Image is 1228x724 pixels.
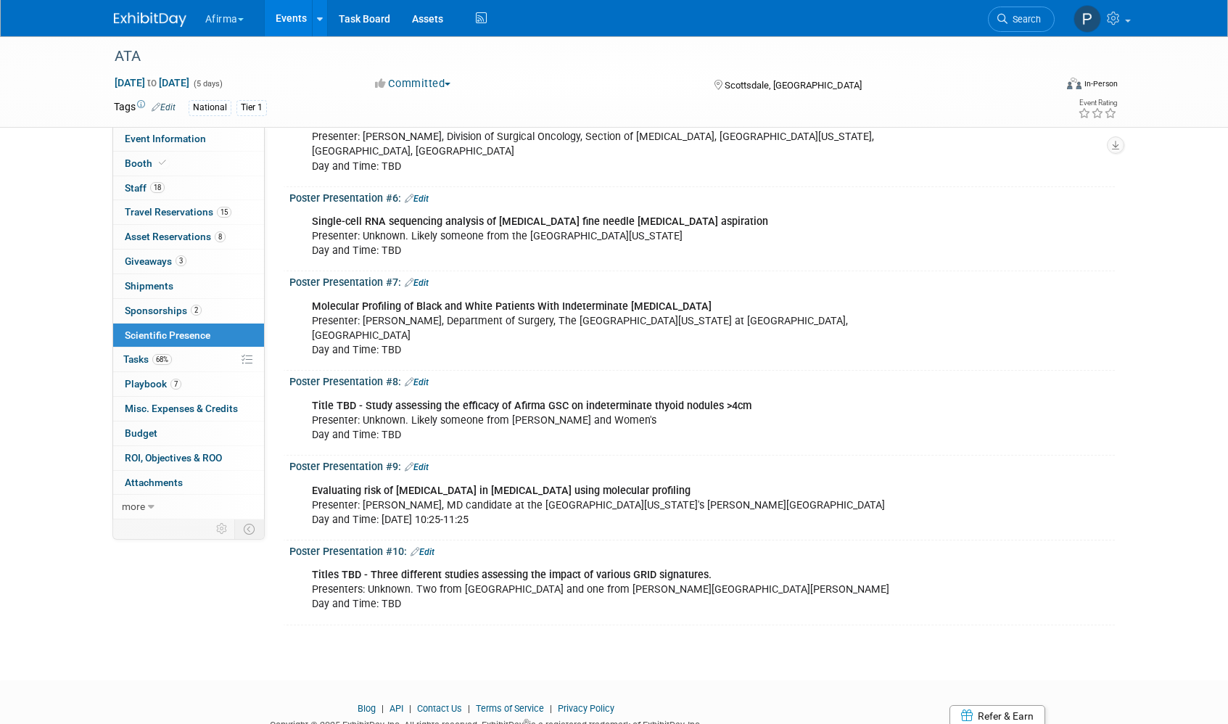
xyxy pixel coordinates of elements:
span: Attachments [125,477,183,488]
span: (5 days) [192,79,223,89]
b: Evaluating risk of [MEDICAL_DATA] in [MEDICAL_DATA] using molecular profiling [312,485,691,497]
a: Playbook7 [113,372,264,396]
a: Blog [358,703,376,714]
div: Poster Presentation #6: [289,187,1115,206]
div: Poster Presentation #10: [289,540,1115,559]
div: Presenters: Unknown. Two from [GEOGRAPHIC_DATA] and one from [PERSON_NAME][GEOGRAPHIC_DATA][PERSO... [302,561,955,619]
i: Booth reservation complete [159,159,166,167]
b: Titles TBD - Three different studies assessing the impact of various GRID signatures. [312,569,712,581]
a: Search [988,7,1055,32]
div: Poster Presentation #8: [289,371,1115,390]
span: 68% [152,354,172,365]
span: [DATE] [DATE] [114,76,190,89]
div: Presenter: [PERSON_NAME], MD candidate at the [GEOGRAPHIC_DATA][US_STATE]'s [PERSON_NAME][GEOGRAP... [302,477,955,535]
div: Presenter: Unknown. Likely someone from the [GEOGRAPHIC_DATA][US_STATE] Day and Time: TBD [302,207,955,266]
a: Scientific Presence [113,324,264,347]
span: Budget [125,427,157,439]
span: Playbook [125,378,181,390]
img: Format-Inperson.png [1067,78,1081,89]
span: | [405,703,415,714]
a: Sponsorships2 [113,299,264,323]
span: Scottsdale, [GEOGRAPHIC_DATA] [725,80,862,91]
a: Booth [113,152,264,176]
span: ROI, Objectives & ROO [125,452,222,464]
span: Shipments [125,280,173,292]
img: ExhibitDay [114,12,186,27]
span: 15 [217,207,231,218]
a: more [113,495,264,519]
a: Tasks68% [113,347,264,371]
span: Misc. Expenses & Credits [125,403,238,414]
td: Toggle Event Tabs [234,519,264,538]
a: Privacy Policy [558,703,614,714]
a: Edit [411,547,434,557]
button: Committed [370,76,456,91]
div: Presenter: [PERSON_NAME], Department of Surgery, The [GEOGRAPHIC_DATA][US_STATE] at [GEOGRAPHIC_D... [302,292,955,365]
img: Praveen Kaushik [1074,5,1101,33]
td: Personalize Event Tab Strip [210,519,235,538]
td: Tags [114,99,176,116]
span: 18 [150,182,165,193]
span: more [122,501,145,512]
div: Tier 1 [236,100,267,115]
span: Sponsorships [125,305,202,316]
a: Contact Us [417,703,462,714]
span: Event Information [125,133,206,144]
span: | [378,703,387,714]
a: Shipments [113,274,264,298]
b: Title TBD - Study assessing the efficacy of Afirma GSC on indeterminate thyoid nodules >4cm [312,400,751,412]
div: Presenter: [PERSON_NAME], Division of Surgical Oncology, Section of [MEDICAL_DATA], [GEOGRAPHIC_D... [302,108,955,181]
span: Travel Reservations [125,206,231,218]
a: Budget [113,421,264,445]
span: Asset Reservations [125,231,226,242]
div: In-Person [1084,78,1118,89]
span: Scientific Presence [125,329,210,341]
div: Poster Presentation #7: [289,271,1115,290]
span: 2 [191,305,202,316]
span: 3 [176,255,186,266]
a: ROI, Objectives & ROO [113,446,264,470]
span: | [464,703,474,714]
span: | [546,703,556,714]
a: Attachments [113,471,264,495]
a: Staff18 [113,176,264,200]
span: Tasks [123,353,172,365]
span: Booth [125,157,169,169]
a: Event Information [113,127,264,151]
a: Travel Reservations15 [113,200,264,224]
span: Staff [125,182,165,194]
span: Giveaways [125,255,186,267]
span: to [145,77,159,89]
div: Poster Presentation #9: [289,456,1115,474]
b: Molecular Profiling of Black and White Patients With Indeterminate [MEDICAL_DATA] [312,300,712,313]
a: Edit [405,194,429,204]
a: Terms of Service [476,703,544,714]
a: Giveaways3 [113,250,264,273]
div: ATA [110,44,1033,70]
a: Misc. Expenses & Credits [113,397,264,421]
div: National [189,100,231,115]
div: Event Rating [1078,99,1117,107]
div: Event Format [969,75,1118,97]
a: Edit [405,377,429,387]
div: Presenter: Unknown. Likely someone from [PERSON_NAME] and Women's Day and Time: TBD [302,392,955,450]
b: Single-cell RNA sequencing analysis of [MEDICAL_DATA] fine needle [MEDICAL_DATA] aspiration [312,215,768,228]
span: Search [1007,14,1041,25]
a: Edit [405,278,429,288]
a: Asset Reservations8 [113,225,264,249]
a: API [390,703,403,714]
a: Edit [152,102,176,112]
span: 7 [170,379,181,390]
a: Edit [405,462,429,472]
span: 8 [215,231,226,242]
